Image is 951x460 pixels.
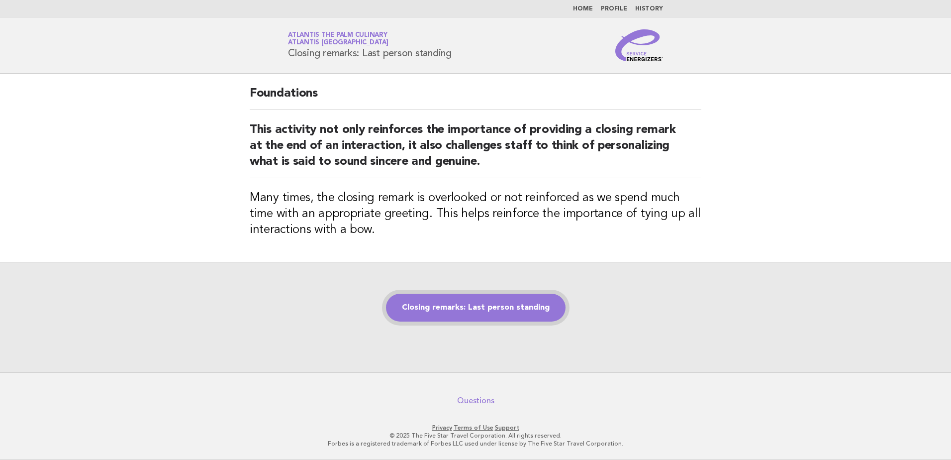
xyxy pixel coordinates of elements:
p: · · [171,424,780,432]
p: © 2025 The Five Star Travel Corporation. All rights reserved. [171,432,780,440]
p: Forbes is a registered trademark of Forbes LLC used under license by The Five Star Travel Corpora... [171,440,780,448]
a: Profile [601,6,627,12]
a: History [635,6,663,12]
h2: Foundations [250,86,701,110]
a: Privacy [432,424,452,431]
a: Questions [457,396,494,406]
h1: Closing remarks: Last person standing [288,32,452,58]
span: Atlantis [GEOGRAPHIC_DATA] [288,40,388,46]
img: Service Energizers [615,29,663,61]
a: Atlantis The Palm CulinaryAtlantis [GEOGRAPHIC_DATA] [288,32,388,46]
a: Home [573,6,593,12]
a: Terms of Use [454,424,493,431]
a: Support [495,424,519,431]
a: Closing remarks: Last person standing [386,294,566,322]
h3: Many times, the closing remark is overlooked or not reinforced as we spend much time with an appr... [250,190,701,238]
h2: This activity not only reinforces the importance of providing a closing remark at the end of an i... [250,122,701,178]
